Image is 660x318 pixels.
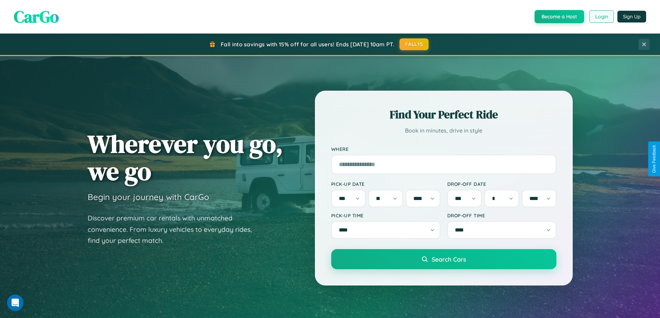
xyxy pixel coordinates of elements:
h3: Begin your journey with CarGo [88,192,209,202]
button: Sign Up [617,11,646,22]
label: Pick-up Date [331,181,440,187]
button: Search Cars [331,249,556,269]
p: Book in minutes, drive in style [331,126,556,136]
label: Pick-up Time [331,212,440,218]
span: Fall into savings with 15% off for all users! Ends [DATE] 10am PT. [221,41,394,48]
h2: Find Your Perfect Ride [331,107,556,122]
label: Where [331,146,556,152]
label: Drop-off Date [447,181,556,187]
div: Give Feedback [652,145,657,173]
button: Become a Host [535,10,584,23]
h1: Wherever you go, we go [88,130,283,185]
button: Login [589,10,614,23]
label: Drop-off Time [447,212,556,218]
button: FALL15 [399,38,429,50]
span: CarGo [14,5,59,28]
p: Discover premium car rentals with unmatched convenience. From luxury vehicles to everyday rides, ... [88,212,261,246]
iframe: Intercom live chat [7,294,24,311]
span: Search Cars [432,255,466,263]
